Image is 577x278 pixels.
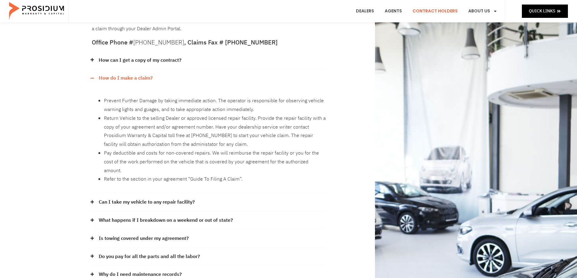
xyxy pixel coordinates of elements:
li: Return Vehicle to the selling Dealer or approved licensed repair facility. Provide the repair fac... [104,114,326,149]
span: Quick Links [529,7,555,15]
li: Refer to the section in your agreement “Guide To Filing A Claim”. [104,175,326,184]
div: Can I take my vehicle to any repair facility? [92,193,326,211]
li: Pay deductible and costs for non-covered repairs. We will reimburse the repair facility or you fo... [104,149,326,175]
a: [PHONE_NUMBER] [133,38,184,47]
a: How can I get a copy of my contract? [99,56,181,65]
div: What happens if I breakdown on a weekend or out of state? [92,211,326,230]
li: Prevent Further Damage by taking immediate action. The operator is responsible for observing vehi... [104,96,326,114]
div: How do I make a claim? [92,87,326,193]
a: Is towing covered under my agreement? [99,234,189,243]
a: What happens if I breakdown on a weekend or out of state? [99,216,233,225]
a: How do I make a claim? [99,74,153,83]
div: How do I make a claim? [92,69,326,87]
a: Can I take my vehicle to any repair facility? [99,198,195,207]
div: Do you pay for all the parts and all the labor? [92,248,326,266]
div: Is towing covered under my agreement? [92,230,326,248]
a: Do you pay for all the parts and all the labor? [99,252,200,261]
div: How can I get a copy of my contract? [92,51,326,70]
h5: Office Phone # , Claims Fax # [PHONE_NUMBER] [92,39,326,45]
a: Quick Links [522,5,568,18]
